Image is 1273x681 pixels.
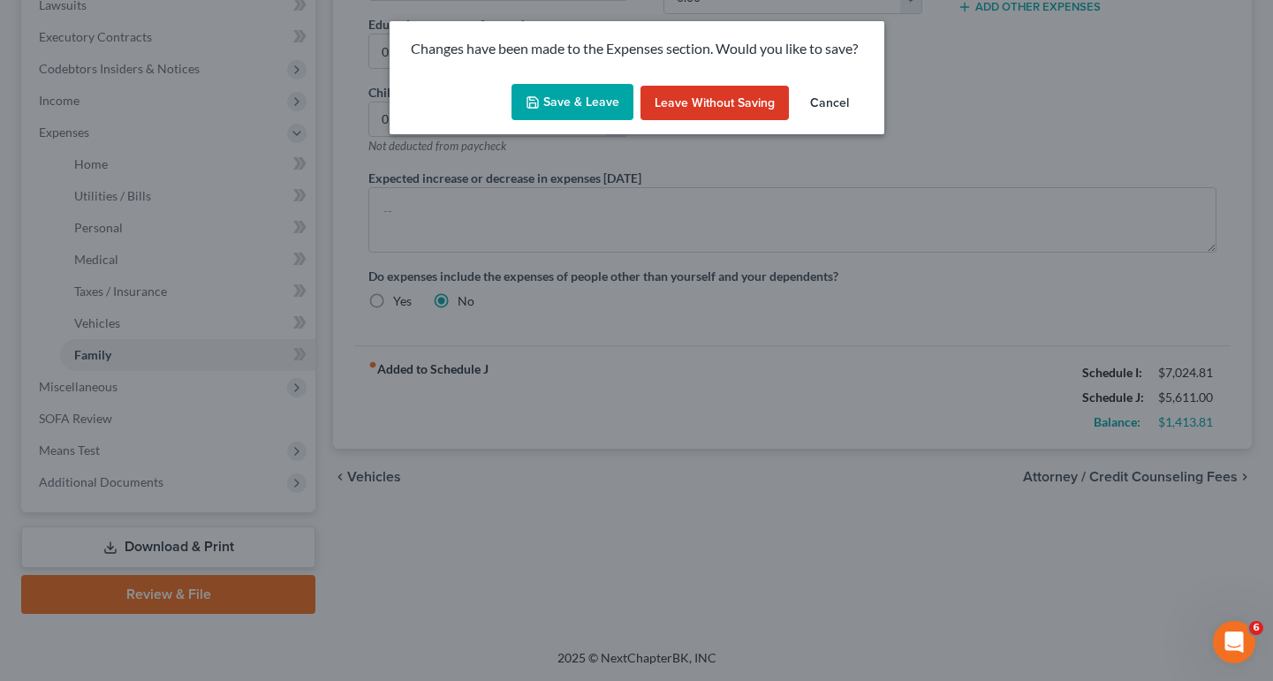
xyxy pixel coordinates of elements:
iframe: Intercom live chat [1213,621,1255,663]
button: Leave without Saving [640,86,789,121]
button: Cancel [796,86,863,121]
span: 6 [1249,621,1263,635]
button: Save & Leave [511,84,633,121]
p: Changes have been made to the Expenses section. Would you like to save? [411,39,863,59]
